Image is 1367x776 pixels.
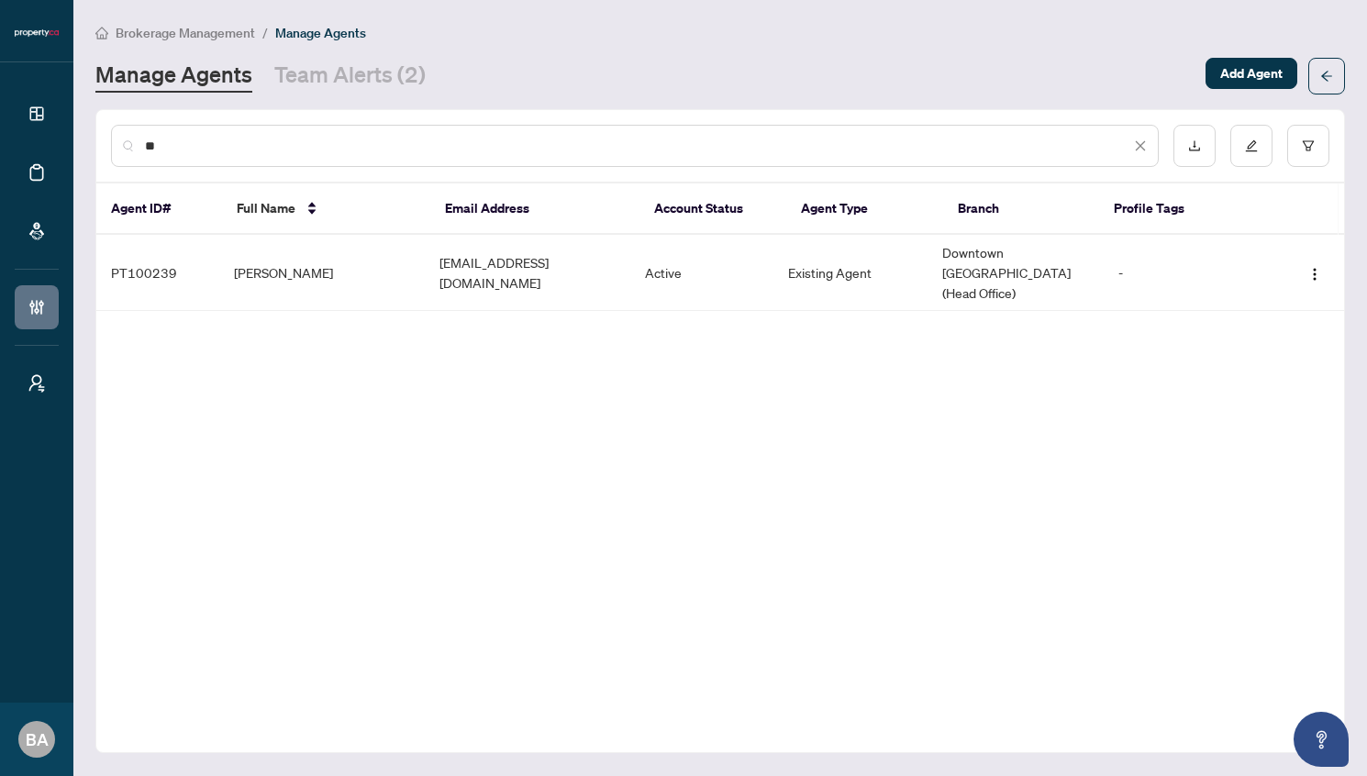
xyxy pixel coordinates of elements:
td: Downtown [GEOGRAPHIC_DATA] (Head Office) [928,235,1104,311]
a: Manage Agents [95,60,252,93]
th: Profile Tags [1099,183,1277,235]
button: Open asap [1294,712,1349,767]
img: logo [15,28,59,39]
span: filter [1302,139,1315,152]
span: edit [1245,139,1258,152]
td: PT100239 [96,235,219,311]
span: BA [26,726,49,752]
a: Team Alerts (2) [274,60,426,93]
li: / [262,22,268,43]
span: close [1134,139,1147,152]
button: filter [1287,125,1329,167]
span: download [1188,139,1201,152]
span: Full Name [237,198,295,218]
span: user-switch [28,374,46,393]
th: Branch [943,183,1100,235]
td: - [1104,235,1278,311]
th: Agent ID# [96,183,222,235]
button: download [1173,125,1216,167]
td: Active [630,235,774,311]
img: Logo [1307,267,1322,282]
th: Account Status [639,183,785,235]
th: Full Name [222,183,431,235]
span: Add Agent [1220,59,1283,88]
span: arrow-left [1320,70,1333,83]
button: Add Agent [1206,58,1297,89]
td: [EMAIL_ADDRESS][DOMAIN_NAME] [425,235,630,311]
td: [PERSON_NAME] [219,235,425,311]
th: Agent Type [786,183,943,235]
span: Brokerage Management [116,25,255,41]
td: Existing Agent [773,235,928,311]
button: edit [1230,125,1273,167]
button: Logo [1300,258,1329,287]
span: Manage Agents [275,25,366,41]
span: home [95,27,108,39]
th: Email Address [430,183,639,235]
